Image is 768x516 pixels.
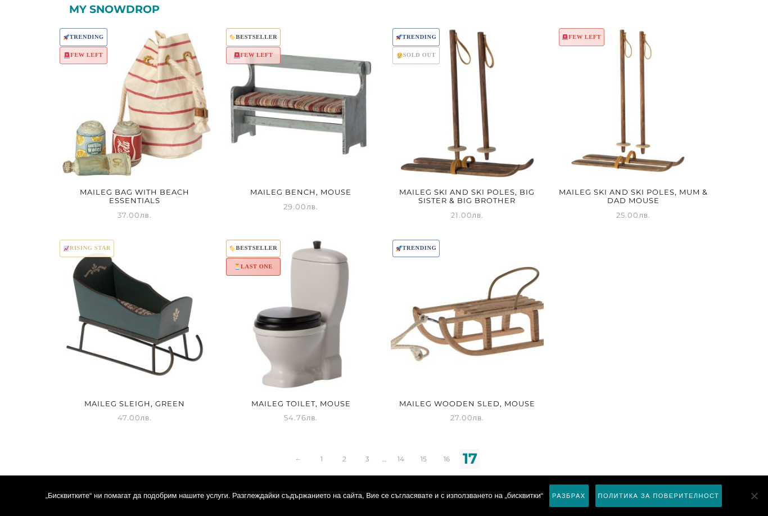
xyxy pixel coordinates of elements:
[381,449,387,469] span: …
[58,396,211,411] h2: Maileg Sleigh, Green
[118,210,152,219] span: 37.00
[140,210,152,219] span: лв.
[391,26,544,221] a: 🚀TRENDING😢SOLD OUTMaileg Ski and ski poles, Big sister & Big brother 21.00лв.
[284,413,318,422] span: 54.76
[69,5,160,14] a: My snowdrop
[557,26,710,221] a: 🚨FEW LEFTMaileg Ski and ski poles, Mum & Dad mouse 25.00лв.
[391,185,544,209] h2: Maileg Ski and ski poles, Big sister & Big brother
[335,449,354,469] a: 2
[311,449,331,469] a: 1
[283,202,318,211] span: 29.00
[557,185,710,209] h2: Maileg Ski and ski poles, Mum & Dad mouse
[306,202,318,211] span: лв.
[450,413,485,422] span: 27.00
[414,449,433,469] a: 15
[460,449,480,469] span: 17
[639,210,650,219] span: лв.
[118,413,152,422] span: 47.00
[473,413,485,422] span: лв.
[141,413,152,422] span: лв.
[549,484,589,508] a: Разбрах
[46,490,543,501] span: „Бисквитките“ ни помагат да подобрим нашите услуги. Разглеждайки съдържанието на сайта, Вие се съ...
[224,185,378,200] h2: Maileg Bench, Mouse
[224,237,378,424] a: 🏷️BESTSELLER⏳LAST ONEMaileg Toilet, Mouse 54.76лв.
[58,185,211,209] h2: Maileg Bag with beach essentials
[595,484,723,508] a: Политика за поверителност
[224,26,378,213] a: 🏷️BESTSELLER🚨FEW LEFTMaileg Bench, Mouse 29.00лв.
[391,237,544,424] a: 🚀TRENDINGMaileg Wooden Sled, Mouse 27.00лв.
[306,413,318,422] span: лв.
[358,449,377,469] a: 3
[58,237,211,424] a: 📈RISING STARMaileg Sleigh, Green 47.00лв.
[748,490,760,501] span: No
[437,449,457,469] a: 16
[391,396,544,411] h2: Maileg Wooden Sled, Mouse
[451,210,484,219] span: 21.00
[58,26,211,221] a: 🚀TRENDING🚨FEW LEFTMaileg Bag with beach essentials 37.00лв.
[472,210,484,219] span: лв.
[391,449,410,469] a: 14
[224,396,378,411] h2: Maileg Toilet, Mouse
[288,449,308,469] a: ←
[616,210,650,219] span: 25.00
